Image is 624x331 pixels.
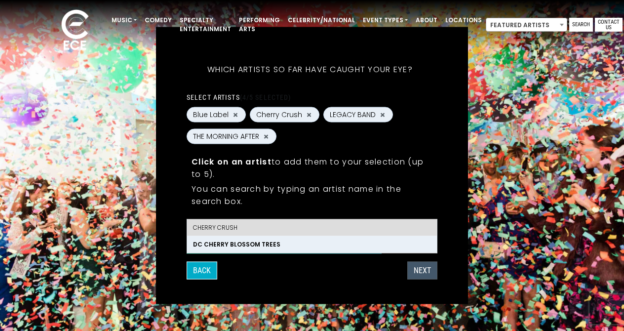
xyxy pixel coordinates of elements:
[187,236,437,253] li: DC Cherry Blossom Trees
[235,12,284,38] a: Performing Arts
[187,93,291,102] label: Select artists
[187,219,437,236] li: Cherry Crush
[486,18,567,32] span: Featured Artists
[108,12,141,29] a: Music
[262,132,270,141] button: Remove THE MORNING AFTER
[176,12,235,38] a: Specialty Entertainment
[240,93,291,101] span: (4/5 selected)
[256,110,302,120] span: Cherry Crush
[187,52,433,87] h5: Which artists so far have caught your eye?
[232,110,239,119] button: Remove Blue Label
[192,156,432,180] p: to add them to your selection (up to 5).
[187,262,217,280] button: Back
[193,131,259,142] span: THE MORNING AFTER
[330,110,376,120] span: LEGACY BAND
[441,12,486,29] a: Locations
[305,110,313,119] button: Remove Cherry Crush
[192,183,432,207] p: You can search by typing an artist name in the search box.
[595,18,623,32] a: Contact Us
[569,18,593,32] a: Search
[379,110,387,119] button: Remove LEGACY BAND
[407,262,437,280] button: Next
[284,12,359,29] a: Celebrity/National
[141,12,176,29] a: Comedy
[412,12,441,29] a: About
[359,12,412,29] a: Event Types
[193,110,229,120] span: Blue Label
[486,18,567,32] span: Featured Artists
[50,7,100,55] img: ece_new_logo_whitev2-1.png
[192,156,272,167] strong: Click on an artist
